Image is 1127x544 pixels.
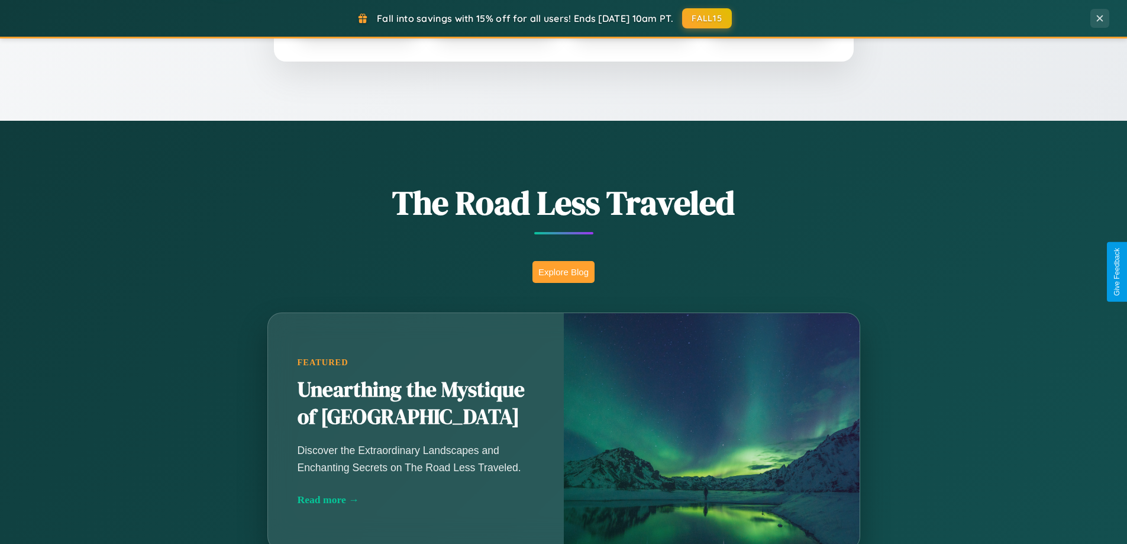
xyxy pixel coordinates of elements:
span: Fall into savings with 15% off for all users! Ends [DATE] 10am PT. [377,12,673,24]
button: Explore Blog [532,261,595,283]
div: Read more → [298,494,534,506]
div: Give Feedback [1113,248,1121,296]
h2: Unearthing the Mystique of [GEOGRAPHIC_DATA] [298,376,534,431]
div: Featured [298,358,534,368]
p: Discover the Extraordinary Landscapes and Enchanting Secrets on The Road Less Traveled. [298,442,534,475]
h1: The Road Less Traveled [209,180,919,226]
button: FALL15 [682,8,732,28]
